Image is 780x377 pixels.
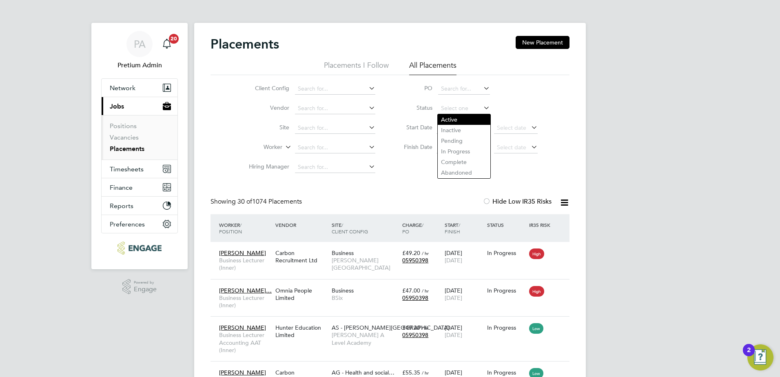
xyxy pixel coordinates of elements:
div: Omnia People Limited [273,283,330,306]
span: [PERSON_NAME][GEOGRAPHIC_DATA] [332,257,398,271]
label: Vendor [242,104,289,111]
span: [DATE] [445,257,462,264]
div: In Progress [487,249,525,257]
span: 05950398 [402,257,428,264]
span: Finance [110,184,133,191]
button: Preferences [102,215,177,233]
div: Site [330,217,400,239]
span: Business Lecturer Accounting AAT (Inner) [219,331,271,354]
span: / Finish [445,222,460,235]
div: Jobs [102,115,177,160]
input: Search for... [295,162,375,173]
input: Search for... [295,103,375,114]
span: £49.20 [402,249,420,257]
li: Inactive [438,125,490,135]
li: Placements I Follow [324,60,389,75]
button: Open Resource Center, 2 new notifications [747,344,773,370]
span: AG - Health and social… [332,369,394,376]
span: [DATE] [445,294,462,302]
span: [PERSON_NAME] A Level Academy [332,331,398,346]
div: In Progress [487,324,525,331]
span: / hr [422,288,429,294]
label: Client Config [242,84,289,92]
span: 05950398 [402,331,428,339]
label: Hide Low IR35 Risks [483,197,552,206]
li: In Progress [438,146,490,157]
span: High [529,248,544,259]
div: Vendor [273,217,330,232]
span: / hr [422,250,429,256]
span: Business Lecturer (Inner) [219,294,271,309]
span: Timesheets [110,165,144,173]
h2: Placements [211,36,279,52]
div: Start [443,217,485,239]
button: Finance [102,178,177,196]
div: Carbon Recruitment Ltd [273,245,330,268]
span: 20 [169,34,179,44]
div: [DATE] [443,245,485,268]
button: Jobs [102,97,177,115]
span: Business [332,287,354,294]
span: 30 of [237,197,252,206]
span: / Position [219,222,242,235]
span: BSix [332,294,398,302]
div: Charge [400,217,443,239]
a: Powered byEngage [122,279,157,295]
span: Engage [134,286,157,293]
span: £47.00 [402,287,420,294]
a: [PERSON_NAME]Health and Social Care Lecturer (Outer)Carbon Recruitment LtdAG - Health and social…... [217,364,569,371]
a: PAPretium Admin [101,31,178,70]
span: [PERSON_NAME] [219,369,266,376]
a: Vacancies [110,133,139,141]
button: Reports [102,197,177,215]
button: Timesheets [102,160,177,178]
button: New Placement [516,36,569,49]
span: 05950398 [402,294,428,302]
span: Pretium Admin [101,60,178,70]
span: 1074 Placements [237,197,302,206]
div: [DATE] [443,283,485,306]
input: Search for... [295,83,375,95]
li: Abandoned [438,167,490,178]
div: Hunter Education Limited [273,320,330,343]
div: Showing [211,197,304,206]
a: Go to home page [101,242,178,255]
div: Status [485,217,527,232]
li: Complete [438,157,490,167]
span: Low [529,323,543,334]
span: £49.20 [402,324,420,331]
label: Finish Date [396,143,432,151]
input: Search for... [295,122,375,134]
span: Network [110,84,135,92]
span: Select date [497,124,526,131]
span: Powered by [134,279,157,286]
a: 20 [159,31,175,57]
span: Select date [497,144,526,151]
span: [PERSON_NAME] [219,249,266,257]
div: In Progress [487,287,525,294]
label: Hiring Manager [242,163,289,170]
div: IR35 Risk [527,217,555,232]
span: High [529,286,544,297]
span: / hr [422,325,429,331]
span: [PERSON_NAME]… [219,287,272,294]
span: £55.35 [402,369,420,376]
span: Jobs [110,102,124,110]
label: Start Date [396,124,432,131]
span: Business [332,249,354,257]
div: Worker [217,217,273,239]
span: / Client Config [332,222,368,235]
li: Pending [438,135,490,146]
a: Positions [110,122,137,130]
a: Placements [110,145,144,153]
input: Search for... [438,83,490,95]
span: PA [134,39,146,49]
span: Reports [110,202,133,210]
label: PO [396,84,432,92]
span: AS - [PERSON_NAME][GEOGRAPHIC_DATA] [332,324,450,331]
input: Select one [438,103,490,114]
input: Search for... [295,142,375,153]
span: / PO [402,222,423,235]
span: [PERSON_NAME] [219,324,266,331]
label: Site [242,124,289,131]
